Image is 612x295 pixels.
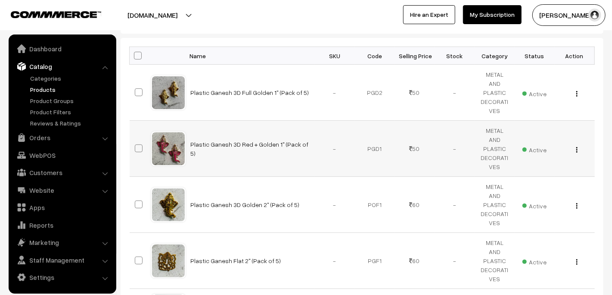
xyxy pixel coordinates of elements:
[515,47,555,65] th: Status
[395,233,435,289] td: 60
[11,252,113,268] a: Staff Management
[315,233,355,289] td: -
[354,65,395,121] td: PGD2
[522,143,547,154] span: Active
[11,147,113,163] a: WebPOS
[28,96,113,105] a: Product Groups
[475,177,515,233] td: METAL AND PLASTIC DECORATIVES
[395,177,435,233] td: 60
[11,182,113,198] a: Website
[97,4,208,26] button: [DOMAIN_NAME]
[463,5,522,24] a: My Subscription
[435,47,475,65] th: Stock
[576,147,578,153] img: Menu
[354,177,395,233] td: POF1
[11,130,113,145] a: Orders
[28,119,113,128] a: Reviews & Ratings
[555,47,595,65] th: Action
[11,9,86,19] a: COMMMERCE
[11,270,113,285] a: Settings
[475,121,515,177] td: METAL AND PLASTIC DECORATIVES
[11,59,113,74] a: Catalog
[354,121,395,177] td: PGD1
[354,47,395,65] th: Code
[522,87,547,98] span: Active
[28,74,113,83] a: Categories
[315,177,355,233] td: -
[315,121,355,177] td: -
[475,65,515,121] td: METAL AND PLASTIC DECORATIVES
[191,89,309,96] a: Plastic Ganesh 3D Full Golden 1" (Pack of 5)
[435,233,475,289] td: -
[11,200,113,215] a: Apps
[191,201,300,208] a: Plastic Ganesh 3D Golden 2" (Pack of 5)
[576,91,578,97] img: Menu
[475,47,515,65] th: Category
[435,65,475,121] td: -
[576,259,578,265] img: Menu
[191,141,309,157] a: Plastic Ganesh 3D Red + Golden 1" (Pack of 5)
[395,121,435,177] td: 50
[588,9,601,22] img: user
[475,233,515,289] td: METAL AND PLASTIC DECORATIVES
[532,4,606,26] button: [PERSON_NAME]…
[11,41,113,56] a: Dashboard
[315,47,355,65] th: SKU
[315,65,355,121] td: -
[522,199,547,210] span: Active
[354,233,395,289] td: PGF1
[191,257,281,264] a: Plastic Ganesh Flat 2" (Pack of 5)
[395,47,435,65] th: Selling Price
[522,255,547,267] span: Active
[11,217,113,233] a: Reports
[403,5,455,24] a: Hire an Expert
[395,65,435,121] td: 50
[11,235,113,250] a: Marketing
[11,165,113,180] a: Customers
[576,203,578,209] img: Menu
[11,11,101,18] img: COMMMERCE
[186,47,315,65] th: Name
[435,121,475,177] td: -
[435,177,475,233] td: -
[28,85,113,94] a: Products
[28,107,113,116] a: Product Filters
